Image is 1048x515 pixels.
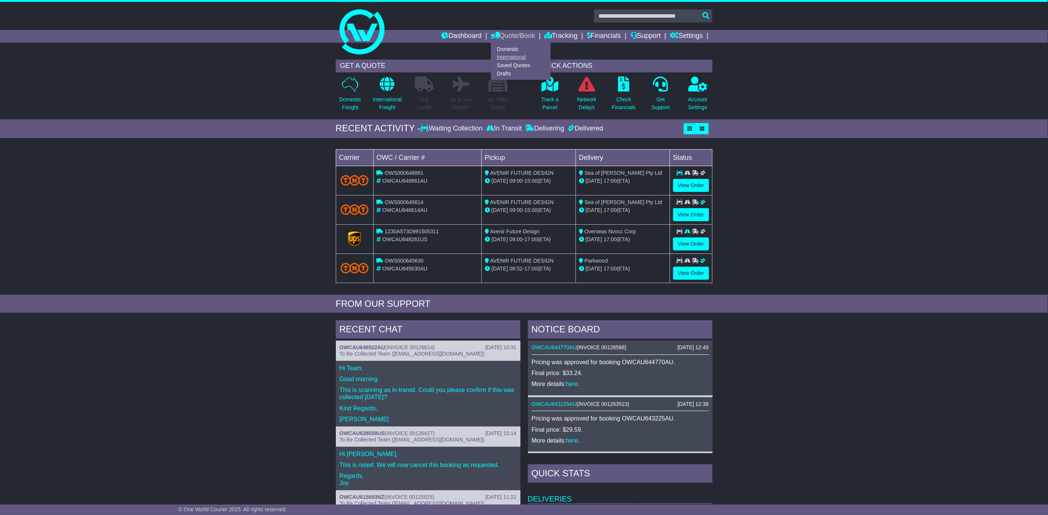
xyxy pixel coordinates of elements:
span: Overseas Nvocc Corp [585,228,636,234]
span: OWCAU645630AU [382,266,427,272]
a: here [566,381,578,387]
td: Deliveries [528,485,713,504]
p: Hi Team, [340,365,517,372]
a: Tracking [544,30,577,43]
a: View Order [673,179,709,192]
a: Quote/Book [491,30,535,43]
div: In Transit [485,125,524,133]
a: Drafts [491,69,550,78]
div: RECENT CHAT [336,320,520,341]
span: 17:00 [604,178,617,184]
span: INVOICE 00126614 [387,344,433,350]
span: OWCAU648861AU [382,178,427,184]
a: GetSupport [651,76,670,116]
span: 17:00 [604,207,617,213]
span: 09:00 [510,178,523,184]
span: Avenir Future Design [490,228,539,234]
p: This is noted. We will now cancel this booking as requested. [340,461,517,468]
span: To Be Collected Team ([EMAIL_ADDRESS][DOMAIN_NAME]) [340,437,484,443]
span: [DATE] [586,266,602,272]
span: To Be Collected Team ([EMAIL_ADDRESS][DOMAIN_NAME]) [340,500,484,506]
p: Network Delays [577,96,596,111]
td: Pickup [482,149,576,166]
div: [DATE] 12:49 [677,344,708,351]
span: INVOICE 00126588 [578,344,625,350]
img: TNT_Domestic.png [341,175,369,185]
a: DomesticFreight [339,76,361,116]
p: Pricing was approved for booking OWCAU643225AU. [532,415,709,422]
div: RECENT ACTIVITY - [336,123,421,134]
span: OWCAU648261US [382,236,427,242]
p: Pricing was approved for booking OWCAU644770AU. [532,359,709,366]
div: Quote/Book [491,43,551,80]
p: Account Settings [688,96,707,111]
span: © One World Courier 2025. All rights reserved. [179,506,287,512]
div: ( ) [340,430,517,437]
span: [DATE] [492,178,508,184]
a: 1 [708,504,712,512]
a: Saved Quotes [491,62,550,70]
div: (ETA) [579,177,667,185]
a: Domestic [491,45,550,53]
a: InternationalFreight [373,76,402,116]
div: (ETA) [579,265,667,273]
p: Kind Regards, [340,405,517,412]
div: FROM OUR SUPPORT [336,299,713,309]
span: [DATE] [492,207,508,213]
a: OWCAU644770AU [532,344,577,350]
span: Sea of [PERSON_NAME] Pty Ltd [585,199,662,205]
a: Support [630,30,661,43]
p: Full Loads [415,96,434,111]
div: [DATE] 11:22 [485,494,516,500]
p: [PERSON_NAME] [340,416,517,423]
span: AVENIR FUTURE DESIGN [490,199,553,205]
div: GET A QUOTE [336,60,513,72]
a: Settings [670,30,703,43]
div: (ETA) [579,236,667,243]
p: Final price: $33.24. [532,369,709,377]
p: Hi [PERSON_NAME], [340,450,517,458]
span: [DATE] [586,207,602,213]
span: INVOICE 001263523 [578,401,628,407]
span: 17:00 [525,236,538,242]
a: View Order [673,267,709,280]
a: here [566,437,578,444]
span: 09:00 [510,207,523,213]
a: OWCAU643225AU [532,401,577,407]
div: Waiting Collection [420,125,484,133]
span: [DATE] [586,178,602,184]
span: Parkwood [585,258,608,264]
p: International Freight [373,96,402,111]
a: Dashboard [442,30,482,43]
span: AVENIR FUTURE DESIGN [490,258,553,264]
div: - (ETA) [485,236,573,243]
p: Air / Sea Depot [488,96,508,111]
a: OWCAU615693NZ [340,494,385,500]
div: [DATE] 12:38 [677,401,708,407]
p: Final price: $29.59. [532,426,709,433]
a: Financials [587,30,621,43]
span: 08:52 [510,266,523,272]
p: Air & Sea Freight [450,96,472,111]
span: [DATE] [586,236,602,242]
div: - (ETA) [485,177,573,185]
div: (ETA) [579,206,667,214]
span: 15:00 [525,207,538,213]
p: Get Support [651,96,670,111]
td: Waiting Collection [528,504,640,512]
a: NetworkDelays [577,76,597,116]
a: Track aParcel [541,76,559,116]
span: To Be Collected Team ([EMAIL_ADDRESS][DOMAIN_NAME]) [340,351,484,357]
span: INVOICE 00126427 [386,430,433,436]
span: 15:00 [525,178,538,184]
td: Delivery [576,149,670,166]
div: NOTICE BOARD [528,320,713,341]
span: [DATE] [492,266,508,272]
div: [DATE] 10:31 [485,344,516,351]
span: OWS000645630 [385,258,424,264]
p: Track a Parcel [541,96,559,111]
a: CheckFinancials [612,76,636,116]
a: View Order [673,237,709,251]
div: [DATE] 15:14 [485,430,516,437]
td: Status [670,149,712,166]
